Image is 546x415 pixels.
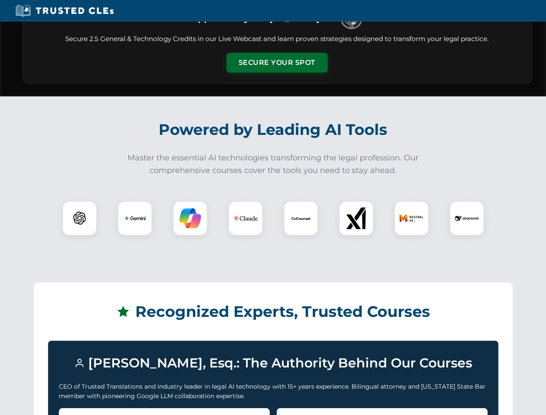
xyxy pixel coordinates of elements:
[284,201,318,236] div: CoCounsel
[48,297,498,327] h2: Recognized Experts, Trusted Courses
[399,206,424,230] img: Mistral AI Logo
[59,382,488,401] p: CEO of Trusted Translations and industry leader in legal AI technology with 15+ years experience....
[118,201,152,236] div: Gemini
[455,206,479,230] img: DeepSeek Logo
[34,115,513,145] h2: Powered by Leading AI Tools
[59,351,488,375] h3: [PERSON_NAME], Esq.: The Authority Behind Our Courses
[228,201,263,236] div: Claude
[227,53,328,73] button: Secure Your Spot
[450,201,484,236] div: DeepSeek
[179,207,201,229] img: Copilot Logo
[13,4,116,17] img: Trusted CLEs
[339,201,374,236] div: xAI
[233,206,258,230] img: Claude Logo
[345,207,367,229] img: xAI Logo
[173,201,208,236] div: Copilot
[122,152,425,177] p: Master the essential AI technologies transforming the legal profession. Our comprehensive courses...
[33,34,521,44] p: Secure 2.5 General & Technology Credits in our Live Webcast and learn proven strategies designed ...
[124,207,146,229] img: Gemini Logo
[290,207,312,229] img: CoCounsel Logo
[62,201,97,236] div: ChatGPT
[394,201,429,236] div: Mistral AI
[67,206,92,231] img: ChatGPT Logo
